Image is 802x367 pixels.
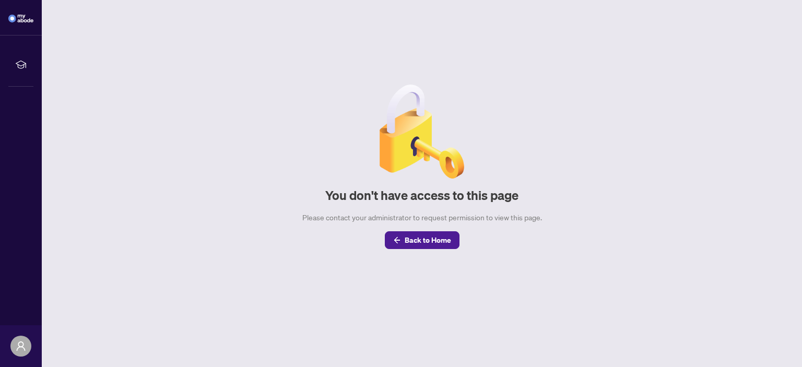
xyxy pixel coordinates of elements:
img: Null State Icon [375,85,469,179]
img: logo [8,15,33,22]
span: Back to Home [405,232,451,248]
span: arrow-left [393,236,400,244]
span: user [16,341,26,351]
button: Back to Home [385,231,459,249]
div: Please contact your administrator to request permission to view this page. [302,212,542,223]
h2: You don't have access to this page [325,187,518,204]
